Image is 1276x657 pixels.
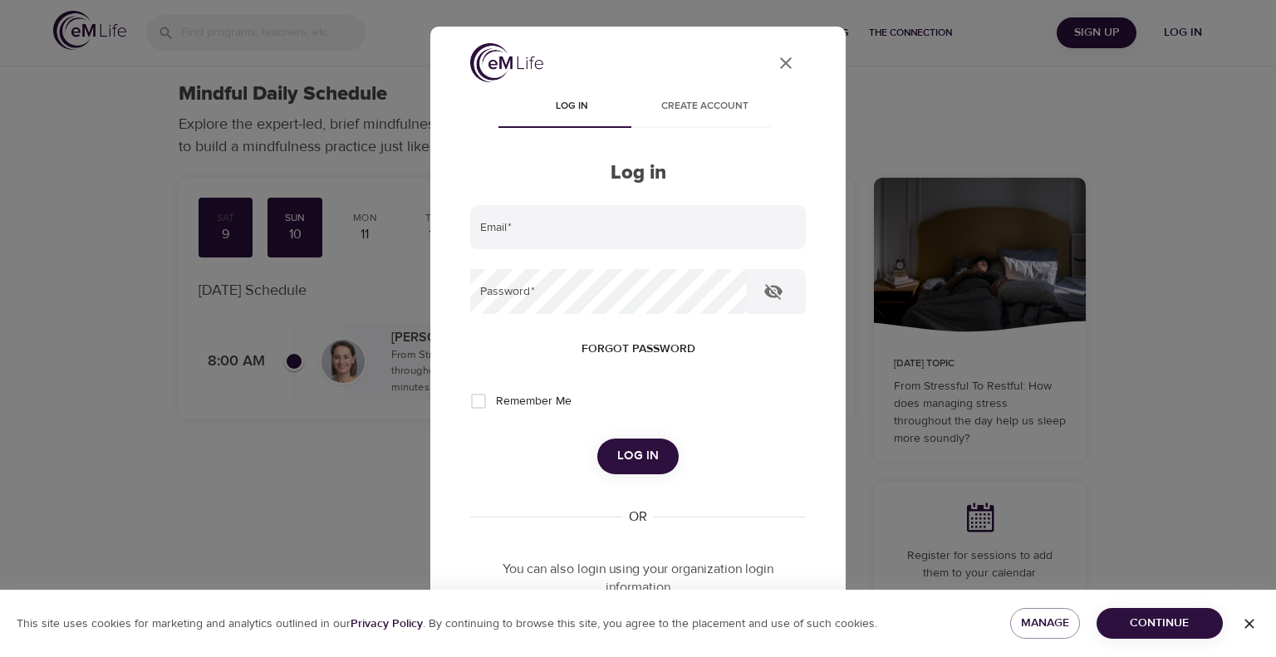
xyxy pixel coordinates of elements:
div: OR [622,507,654,527]
span: Manage [1023,613,1067,634]
button: Log in [597,439,679,473]
span: Log in [515,98,628,115]
div: disabled tabs example [470,88,806,128]
button: Forgot password [575,334,702,365]
span: Remember Me [496,393,572,410]
p: You can also login using your organization login information [470,560,806,598]
span: Continue [1110,613,1210,634]
b: Privacy Policy [351,616,423,631]
img: logo [470,43,543,82]
button: close [766,43,806,83]
span: Log in [617,445,659,467]
span: Create account [648,98,761,115]
h2: Log in [470,161,806,185]
span: Forgot password [582,339,695,360]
